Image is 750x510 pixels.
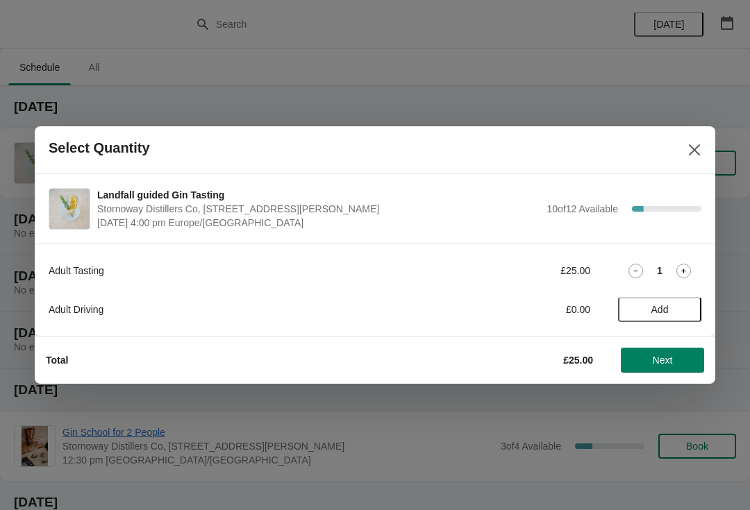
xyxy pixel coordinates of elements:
button: Close [682,137,707,162]
div: £25.00 [462,264,590,278]
button: Add [618,297,701,322]
strong: Total [46,355,68,366]
span: Stornoway Distillers Co, [STREET_ADDRESS][PERSON_NAME] [97,202,540,216]
h2: Select Quantity [49,140,150,156]
span: 10 of 12 Available [547,203,618,214]
span: Landfall guided Gin Tasting [97,188,540,202]
span: Add [651,304,669,315]
div: Adult Driving [49,303,434,316]
span: Next [653,355,673,366]
strong: 1 [657,264,662,278]
img: Landfall guided Gin Tasting | Stornoway Distillers Co, 3 Cromwell Street, Stornoway | September 3... [49,189,90,229]
button: Next [621,348,704,373]
div: Adult Tasting [49,264,434,278]
span: [DATE] 4:00 pm Europe/[GEOGRAPHIC_DATA] [97,216,540,230]
strong: £25.00 [563,355,593,366]
div: £0.00 [462,303,590,316]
